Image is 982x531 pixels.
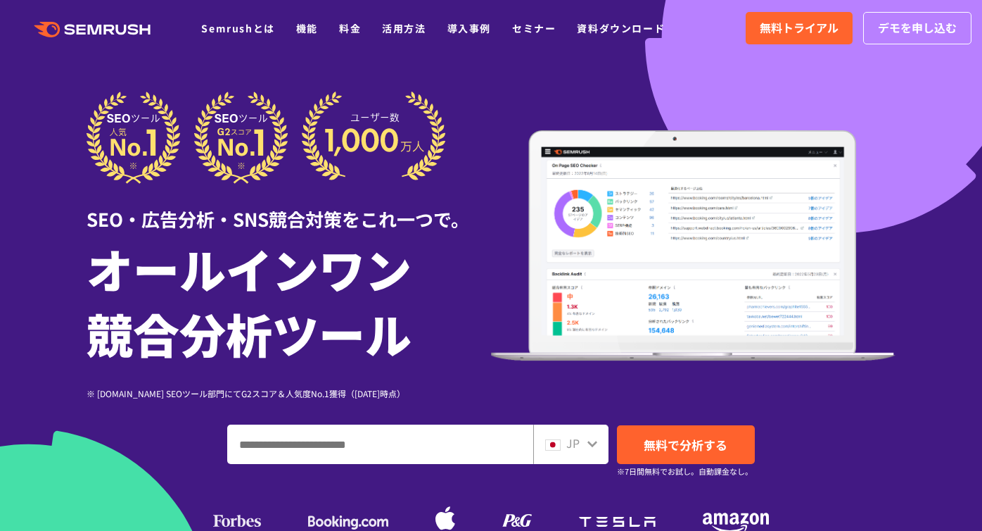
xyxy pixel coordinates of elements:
[644,436,727,454] span: 無料で分析する
[760,19,838,37] span: 無料トライアル
[201,21,274,35] a: Semrushとは
[339,21,361,35] a: 料金
[617,425,755,464] a: 無料で分析する
[87,236,491,366] h1: オールインワン 競合分析ツール
[228,425,533,463] input: ドメイン、キーワードまたはURLを入力してください
[577,21,665,35] a: 資料ダウンロード
[746,12,853,44] a: 無料トライアル
[863,12,971,44] a: デモを申し込む
[87,387,491,400] div: ※ [DOMAIN_NAME] SEOツール部門にてG2スコア＆人気度No.1獲得（[DATE]時点）
[296,21,318,35] a: 機能
[447,21,491,35] a: 導入事例
[512,21,556,35] a: セミナー
[878,19,957,37] span: デモを申し込む
[617,465,753,478] small: ※7日間無料でお試し。自動課金なし。
[382,21,426,35] a: 活用方法
[566,435,580,451] span: JP
[87,184,491,232] div: SEO・広告分析・SNS競合対策をこれ一つで。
